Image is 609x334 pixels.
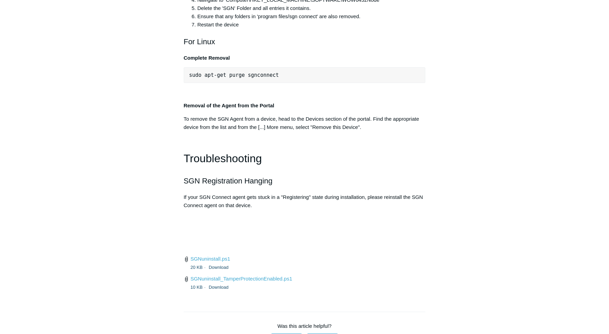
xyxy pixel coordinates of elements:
a: SGNuninstall.ps1 [191,256,230,262]
strong: Complete Removal [184,55,230,61]
li: Restart the device [197,21,426,29]
span: 20 KB [191,265,207,270]
li: Ensure that any folders in 'program files/sgn connect' are also removed. [197,12,426,21]
h2: For Linux [184,36,426,48]
h1: Troubleshooting [184,150,426,167]
span: If your SGN Connect agent gets stuck in a "Registering" state during installation, please reinsta... [184,194,423,208]
a: Download [209,285,229,290]
strong: Removal of the Agent from the Portal [184,103,274,108]
a: SGNuninstall_TamperProtectionEnabled.ps1 [191,276,292,282]
li: Delete the 'SGN' Folder and all entries it contains. [197,4,426,12]
pre: sudo apt-get purge sgnconnect [184,67,426,83]
span: To remove the SGN Agent from a device, head to the Devices section of the portal. Find the approp... [184,116,419,130]
a: Download [209,265,229,270]
h2: SGN Registration Hanging [184,175,426,187]
span: 10 KB [191,285,207,290]
span: Was this article helpful? [278,323,332,329]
